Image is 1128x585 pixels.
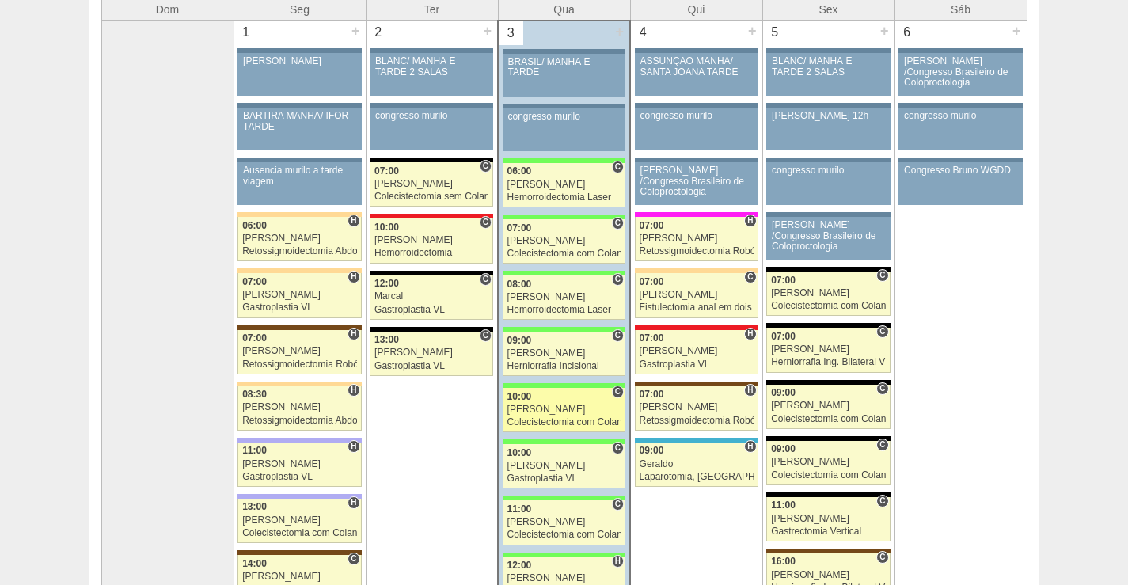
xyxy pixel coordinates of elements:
[242,290,357,300] div: [PERSON_NAME]
[374,291,488,302] div: Marcal
[766,53,890,96] a: BLANC/ MANHÃ E TARDE 2 SALAS
[370,158,493,162] div: Key: Blanc
[744,215,756,227] span: Hospital
[503,271,625,275] div: Key: Brasil
[242,276,267,287] span: 07:00
[766,549,890,553] div: Key: Santa Joana
[876,551,888,564] span: Consultório
[375,111,488,121] div: congresso murilo
[237,48,361,53] div: Key: Aviso
[766,492,890,497] div: Key: Blanc
[766,497,890,541] a: C 11:00 [PERSON_NAME] Gastrectomia Vertical
[503,54,625,97] a: BRASIL/ MANHÃ E TARDE
[237,494,361,499] div: Key: Christóvão da Gama
[507,405,621,415] div: [PERSON_NAME]
[503,383,625,388] div: Key: Brasil
[771,357,886,367] div: Herniorrafia Ing. Bilateral VL
[503,496,625,500] div: Key: Brasil
[766,323,890,328] div: Key: Blanc
[237,550,361,555] div: Key: Santa Joana
[243,111,356,131] div: BARTIRA MANHÃ/ IFOR TARDE
[640,302,754,313] div: Fistulectomia anal em dois tempos
[370,108,493,150] a: congresso murilo
[237,103,361,108] div: Key: Aviso
[772,111,885,121] div: [PERSON_NAME] 12h
[772,165,885,176] div: congresso murilo
[499,21,523,45] div: 3
[480,273,492,286] span: Consultório
[766,328,890,372] a: C 07:00 [PERSON_NAME] Herniorrafia Ing. Bilateral VL
[480,21,494,41] div: +
[242,234,357,244] div: [PERSON_NAME]
[507,573,621,583] div: [PERSON_NAME]
[612,555,624,568] span: Hospital
[242,501,267,512] span: 13:00
[507,361,621,371] div: Herniorrafia Incisional
[640,402,754,412] div: [PERSON_NAME]
[640,111,753,121] div: congresso murilo
[771,514,886,524] div: [PERSON_NAME]
[766,441,890,485] a: C 09:00 [PERSON_NAME] Colecistectomia com Colangiografia VL
[370,218,493,263] a: C 10:00 [PERSON_NAME] Hemorroidectomia
[744,328,756,340] span: Hospital
[771,457,886,467] div: [PERSON_NAME]
[508,112,621,122] div: congresso murilo
[242,346,357,356] div: [PERSON_NAME]
[507,447,532,458] span: 10:00
[348,553,359,565] span: Consultório
[374,361,488,371] div: Gastroplastia VL
[635,330,758,374] a: H 07:00 [PERSON_NAME] Gastroplastia VL
[374,222,399,233] span: 10:00
[237,108,361,150] a: BARTIRA MANHÃ/ IFOR TARDE
[904,56,1017,88] div: [PERSON_NAME] /Congresso Brasileiro de Coloproctologia
[771,570,886,580] div: [PERSON_NAME]
[507,249,621,259] div: Colecistectomia com Colangiografia VL
[503,553,625,557] div: Key: Brasil
[744,384,756,397] span: Hospital
[612,273,624,286] span: Consultório
[503,49,625,54] div: Key: Aviso
[640,276,664,287] span: 07:00
[895,21,920,44] div: 6
[612,386,624,398] span: Consultório
[242,246,357,256] div: Retossigmoidectomia Abdominal VL
[374,278,399,289] span: 12:00
[503,444,625,488] a: C 10:00 [PERSON_NAME] Gastroplastia VL
[771,344,886,355] div: [PERSON_NAME]
[370,271,493,275] div: Key: Blanc
[771,470,886,481] div: Colecistectomia com Colangiografia VL
[348,271,359,283] span: Hospital
[237,273,361,317] a: H 07:00 [PERSON_NAME] Gastroplastia VL
[771,288,886,298] div: [PERSON_NAME]
[635,103,758,108] div: Key: Aviso
[766,212,890,217] div: Key: Aviso
[744,271,756,283] span: Consultório
[635,108,758,150] a: congresso murilo
[503,219,625,264] a: C 07:00 [PERSON_NAME] Colecistectomia com Colangiografia VL
[746,21,759,41] div: +
[898,158,1022,162] div: Key: Aviso
[631,21,655,44] div: 4
[242,359,357,370] div: Retossigmoidectomia Robótica
[242,416,357,426] div: Retossigmoidectomia Abdominal VL
[503,163,625,207] a: C 06:00 [PERSON_NAME] Hemorroidectomia Laser
[898,48,1022,53] div: Key: Aviso
[507,292,621,302] div: [PERSON_NAME]
[635,217,758,261] a: H 07:00 [PERSON_NAME] Retossigmoidectomia Robótica
[640,416,754,426] div: Retossigmoidectomia Robótica
[898,108,1022,150] a: congresso murilo
[635,438,758,443] div: Key: Neomater
[640,389,664,400] span: 07:00
[771,401,886,411] div: [PERSON_NAME]
[242,220,267,231] span: 06:00
[640,472,754,482] div: Laparotomia, [GEOGRAPHIC_DATA], Drenagem, Bridas VL
[348,384,359,397] span: Hospital
[766,162,890,205] a: congresso murilo
[349,21,363,41] div: +
[503,108,625,151] a: congresso murilo
[635,158,758,162] div: Key: Aviso
[507,305,621,315] div: Hemorroidectomia Laser
[348,440,359,453] span: Hospital
[237,386,361,431] a: H 08:30 [PERSON_NAME] Retossigmoidectomia Abdominal VL
[237,53,361,96] a: [PERSON_NAME]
